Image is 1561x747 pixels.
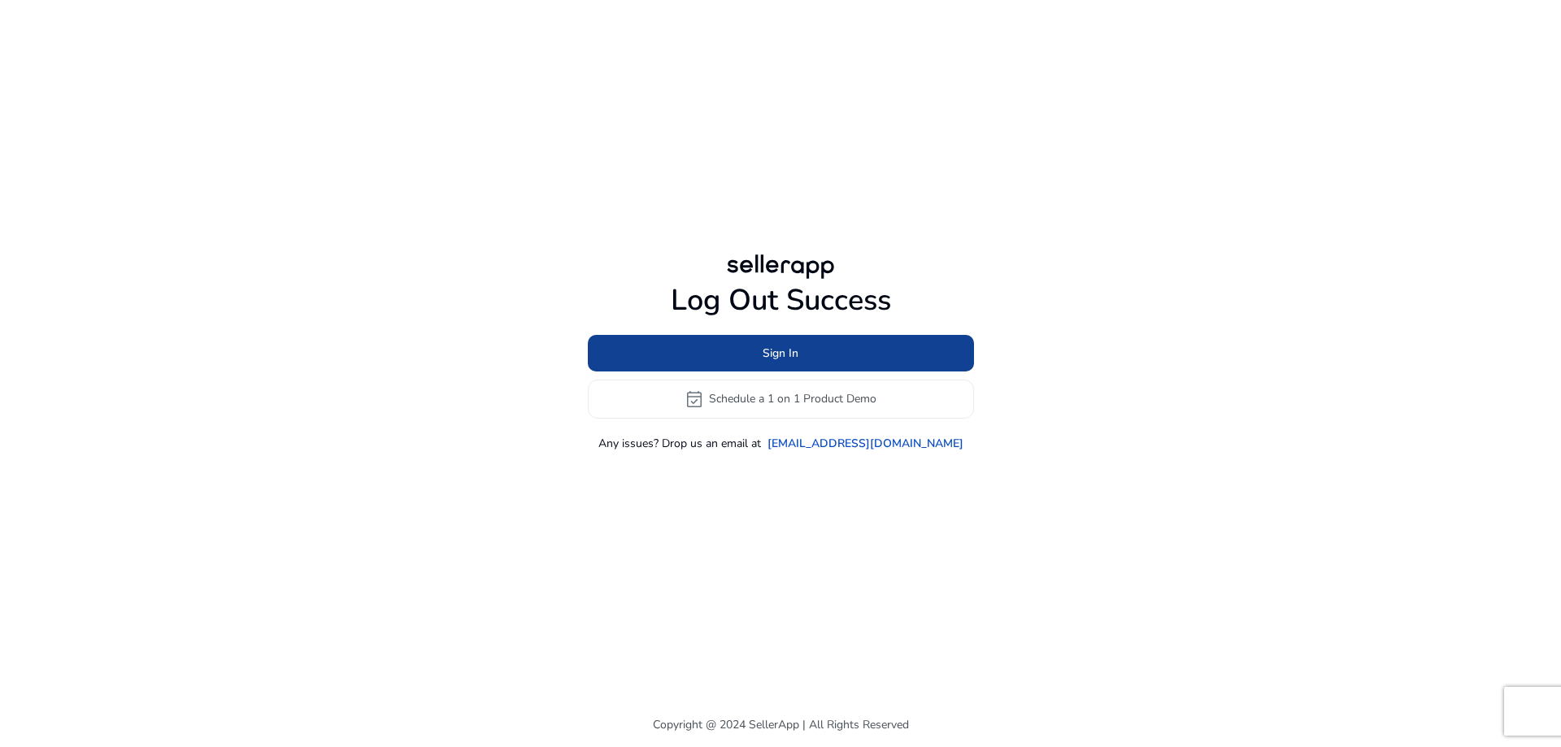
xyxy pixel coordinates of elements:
[588,283,974,318] h1: Log Out Success
[685,389,704,409] span: event_available
[588,335,974,371] button: Sign In
[588,380,974,419] button: event_availableSchedule a 1 on 1 Product Demo
[598,435,761,452] p: Any issues? Drop us an email at
[763,345,798,362] span: Sign In
[767,435,963,452] a: [EMAIL_ADDRESS][DOMAIN_NAME]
